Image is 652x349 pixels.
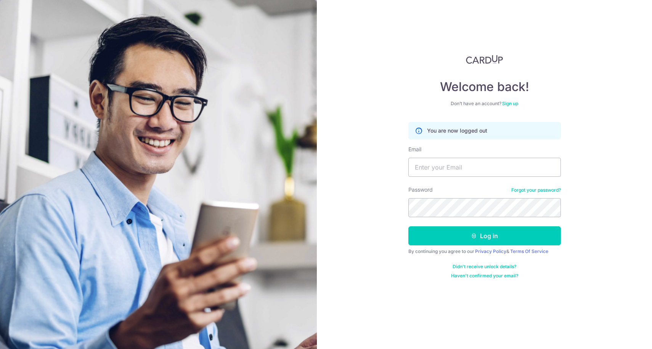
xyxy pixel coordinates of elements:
[427,127,487,134] p: You are now logged out
[466,55,503,64] img: CardUp Logo
[408,101,561,107] div: Don’t have an account?
[408,146,421,153] label: Email
[451,273,518,279] a: Haven't confirmed your email?
[453,264,516,270] a: Didn't receive unlock details?
[408,79,561,94] h4: Welcome back!
[511,187,561,193] a: Forgot your password?
[408,186,433,194] label: Password
[502,101,518,106] a: Sign up
[408,248,561,255] div: By continuing you agree to our &
[408,226,561,245] button: Log in
[475,248,506,254] a: Privacy Policy
[510,248,548,254] a: Terms Of Service
[408,158,561,177] input: Enter your Email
